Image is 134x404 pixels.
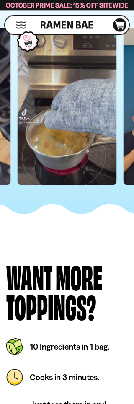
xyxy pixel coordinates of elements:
span: October Prime Sale: 15% off Sitewide [6,1,128,9]
div: More [56,262,102,292]
button: Mobile Menu Trigger [15,22,27,29]
div: 10 Ingredients in 1 bag. [30,342,113,352]
div: Want [6,262,52,292]
div: Cooks in 3 minutes. [30,373,103,382]
div: Toppings? [6,292,96,321]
